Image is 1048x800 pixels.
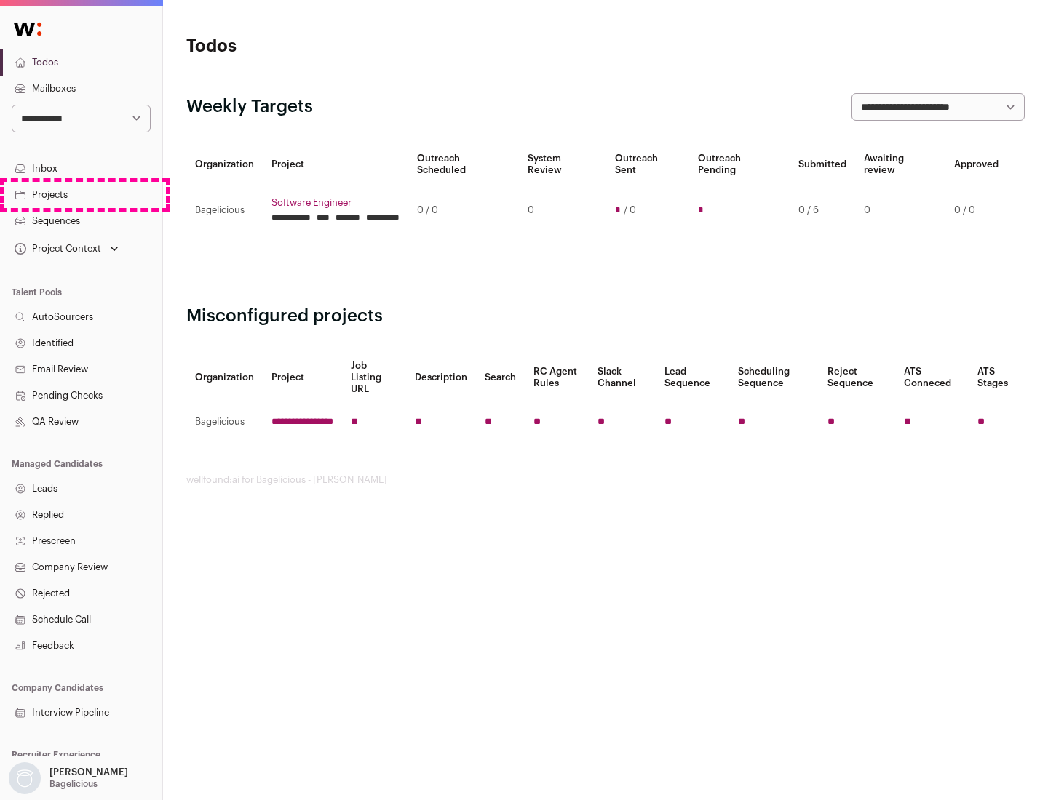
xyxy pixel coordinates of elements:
th: Description [406,351,476,404]
th: Lead Sequence [656,351,729,404]
footer: wellfound:ai for Bagelicious - [PERSON_NAME] [186,474,1025,486]
h1: Todos [186,35,466,58]
th: Awaiting review [855,144,945,185]
td: 0 / 0 [945,185,1007,236]
th: Submitted [790,144,855,185]
div: Project Context [12,243,101,255]
td: 0 / 6 [790,185,855,236]
th: System Review [519,144,606,185]
a: Software Engineer [271,197,400,209]
img: Wellfound [6,15,49,44]
th: Job Listing URL [342,351,406,404]
p: [PERSON_NAME] [49,767,128,778]
img: nopic.png [9,762,41,794]
th: Slack Channel [589,351,656,404]
h2: Misconfigured projects [186,305,1025,328]
td: 0 [519,185,606,236]
th: RC Agent Rules [525,351,588,404]
th: Organization [186,144,263,185]
th: Scheduling Sequence [729,351,819,404]
h2: Weekly Targets [186,95,313,119]
button: Open dropdown [12,239,122,259]
span: / 0 [624,204,636,216]
th: Outreach Pending [689,144,789,185]
th: Reject Sequence [819,351,896,404]
td: 0 / 0 [408,185,519,236]
th: Organization [186,351,263,404]
th: Project [263,351,342,404]
th: ATS Conneced [895,351,968,404]
td: 0 [855,185,945,236]
p: Bagelicious [49,778,98,790]
th: ATS Stages [969,351,1025,404]
th: Outreach Scheduled [408,144,519,185]
th: Project [263,144,408,185]
button: Open dropdown [6,762,131,794]
th: Outreach Sent [606,144,690,185]
th: Search [476,351,525,404]
td: Bagelicious [186,185,263,236]
th: Approved [945,144,1007,185]
td: Bagelicious [186,404,263,440]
